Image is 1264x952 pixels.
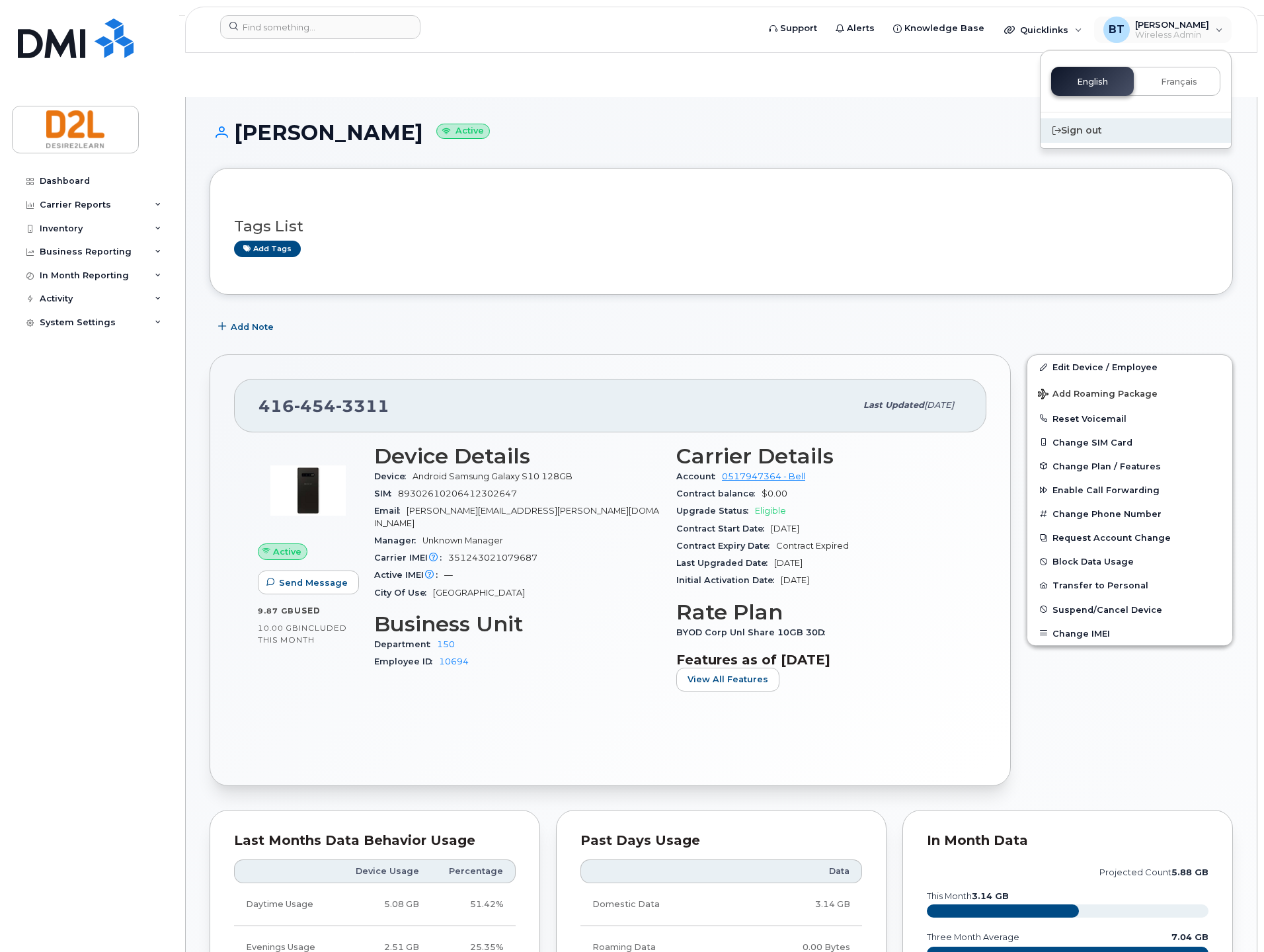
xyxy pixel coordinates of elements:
span: [DATE] [924,400,954,410]
span: Add Roaming Package [1038,389,1158,401]
button: Request Account Change [1027,526,1232,549]
span: Active [273,545,301,558]
span: 9.87 GB [258,606,294,615]
tspan: 3.14 GB [972,891,1009,901]
td: 3.14 GB [738,883,862,926]
th: Device Usage [338,859,432,883]
span: Contract Expiry Date [676,541,776,551]
span: 454 [294,396,336,416]
span: Android Samsung Galaxy S10 128GB [413,471,573,481]
span: Upgrade Status [676,506,755,516]
td: Domestic Data [580,883,738,926]
span: Suspend/Cancel Device [1052,604,1162,614]
th: Percentage [431,859,516,883]
span: Manager [374,535,422,545]
span: Employee ID [374,656,439,666]
text: this month [926,891,1009,901]
div: Sign out [1041,118,1231,143]
span: [DATE] [771,524,799,534]
div: Past Days Usage [580,834,862,848]
h1: [PERSON_NAME] [210,121,1233,144]
a: 10694 [439,656,469,666]
button: Change SIM Card [1027,430,1232,454]
a: 0517947364 - Bell [722,471,805,481]
img: image20231002-3703462-dkhqql.jpeg [268,451,348,530]
span: Send Message [279,576,348,589]
span: Device [374,471,413,481]
span: BYOD Corp Unl Share 10GB 30D [676,627,832,637]
h3: Tags List [234,218,1208,235]
span: [GEOGRAPHIC_DATA] [433,588,525,598]
span: Add Note [231,321,274,333]
span: 3311 [336,396,389,416]
td: 5.08 GB [338,883,432,926]
span: City Of Use [374,588,433,598]
a: Edit Device / Employee [1027,355,1232,379]
span: Unknown Manager [422,535,503,545]
h3: Device Details [374,444,660,468]
button: Suspend/Cancel Device [1027,598,1232,621]
text: 7.04 GB [1171,932,1208,942]
h3: Carrier Details [676,444,963,468]
a: Add tags [234,241,301,257]
span: included this month [258,623,347,645]
tspan: 5.88 GB [1171,867,1208,877]
button: Reset Voicemail [1027,407,1232,430]
span: Department [374,639,437,649]
button: Block Data Usage [1027,549,1232,573]
span: Active IMEI [374,570,444,580]
span: 416 [258,396,389,416]
h3: Rate Plan [676,600,963,624]
text: three month average [926,932,1019,942]
span: 351243021079687 [448,553,537,563]
span: Contract balance [676,489,762,498]
span: — [444,570,453,580]
span: used [294,606,321,615]
div: In Month Data [927,834,1208,848]
button: Change Phone Number [1027,502,1232,526]
th: Data [738,859,862,883]
span: Email [374,506,407,516]
button: Send Message [258,571,359,594]
span: View All Features [688,673,768,686]
span: Last Upgraded Date [676,558,774,568]
span: [PERSON_NAME][EMAIL_ADDRESS][PERSON_NAME][DOMAIN_NAME] [374,506,659,528]
span: 10.00 GB [258,623,299,633]
span: [DATE] [774,558,803,568]
span: Account [676,471,722,481]
button: View All Features [676,668,779,692]
button: Change IMEI [1027,621,1232,645]
h3: Business Unit [374,612,660,636]
span: Contract Start Date [676,524,771,534]
td: Daytime Usage [234,883,338,926]
a: 150 [437,639,455,649]
span: 89302610206412302647 [398,489,517,498]
h3: Features as of [DATE] [676,652,963,668]
span: $0.00 [762,489,787,498]
button: Change Plan / Features [1027,454,1232,478]
span: Initial Activation Date [676,575,781,585]
span: SIM [374,489,398,498]
span: Eligible [755,506,786,516]
button: Add Roaming Package [1027,379,1232,407]
button: Enable Call Forwarding [1027,478,1232,502]
div: Last Months Data Behavior Usage [234,834,516,848]
span: Last updated [863,400,924,410]
span: Enable Call Forwarding [1052,485,1160,495]
span: Carrier IMEI [374,553,448,563]
button: Add Note [210,315,285,338]
span: Contract Expired [776,541,849,551]
td: 51.42% [431,883,516,926]
small: Active [436,124,490,139]
span: [DATE] [781,575,809,585]
text: projected count [1099,867,1208,877]
span: Change Plan / Features [1052,461,1161,471]
button: Transfer to Personal [1027,573,1232,597]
